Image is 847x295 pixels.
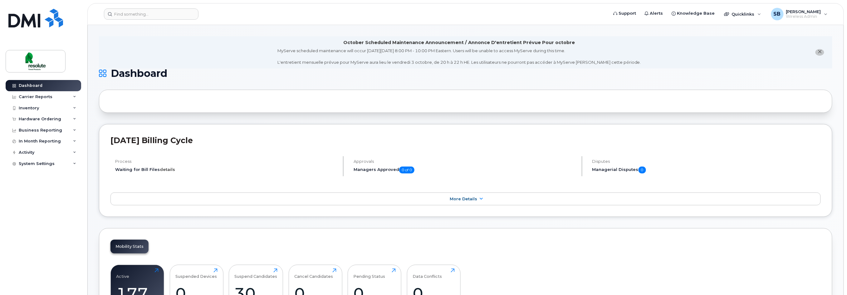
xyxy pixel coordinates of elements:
span: 0 of 0 [399,167,414,173]
h4: Approvals [354,159,576,164]
h4: Process [115,159,338,164]
div: Suspend Candidates [235,268,277,279]
div: Active [116,268,130,279]
a: details [160,167,175,172]
span: Dashboard [111,69,167,78]
span: More Details [450,197,477,201]
h5: Managerial Disputes [592,167,821,173]
h4: Disputes [592,159,821,164]
h5: Managers Approved [354,167,576,173]
button: close notification [815,49,824,56]
div: Pending Status [354,268,385,279]
div: Suspended Devices [175,268,217,279]
div: October Scheduled Maintenance Announcement / Annonce D'entretient Prévue Pour octobre [344,39,575,46]
div: Cancel Candidates [294,268,333,279]
span: 0 [639,167,646,173]
div: Data Conflicts [413,268,442,279]
li: Waiting for Bill Files [115,167,338,172]
div: MyServe scheduled maintenance will occur [DATE][DATE] 8:00 PM - 10:00 PM Eastern. Users will be u... [277,48,641,65]
h2: [DATE] Billing Cycle [110,136,821,145]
